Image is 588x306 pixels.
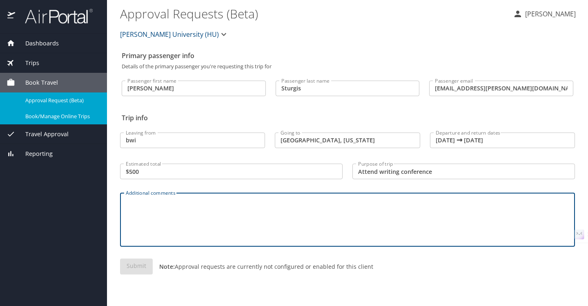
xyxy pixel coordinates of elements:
[25,112,97,120] span: Book/Manage Online Trips
[510,7,579,21] button: [PERSON_NAME]
[122,49,573,62] h2: Primary passenger info
[122,64,573,69] p: Details of the primary passenger you're requesting this trip for
[120,29,219,40] span: [PERSON_NAME] University (HU)
[523,9,576,19] p: [PERSON_NAME]
[16,8,93,24] img: airportal-logo.png
[15,149,53,158] span: Reporting
[15,39,59,48] span: Dashboards
[15,78,58,87] span: Book Travel
[153,262,373,271] p: Approval requests are currently not configured or enabled for this client
[159,263,175,270] strong: Note:
[120,1,506,26] h1: Approval Requests (Beta)
[25,97,97,104] span: Approval Request (Beta)
[7,8,16,24] img: icon-airportal.png
[15,130,69,139] span: Travel Approval
[122,111,573,124] h2: Trip info
[15,59,39,67] span: Trips
[117,26,232,43] button: [PERSON_NAME] University (HU)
